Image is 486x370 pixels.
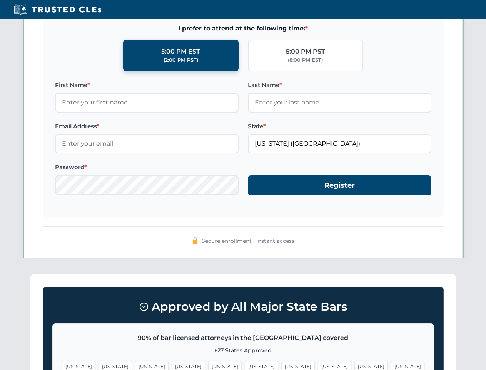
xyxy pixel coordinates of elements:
[248,122,431,131] label: State
[286,47,325,57] div: 5:00 PM PST
[248,134,431,153] input: Missouri (MO)
[192,237,198,244] img: 🔒
[202,237,294,245] span: Secure enrollment • Instant access
[164,56,198,64] div: (2:00 PM PST)
[55,81,239,90] label: First Name
[288,56,323,64] div: (8:00 PM EST)
[55,93,239,112] input: Enter your first name
[55,122,239,131] label: Email Address
[55,24,431,34] span: I prefer to attend at the following time:
[248,175,431,196] button: Register
[62,346,424,355] p: +27 States Approved
[55,134,239,153] input: Enter your email
[52,296,434,317] h3: Approved by All Major State Bars
[248,81,431,90] label: Last Name
[12,4,104,15] img: Trusted CLEs
[161,47,200,57] div: 5:00 PM EST
[55,163,239,172] label: Password
[248,93,431,112] input: Enter your last name
[62,333,424,343] p: 90% of bar licensed attorneys in the [GEOGRAPHIC_DATA] covered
